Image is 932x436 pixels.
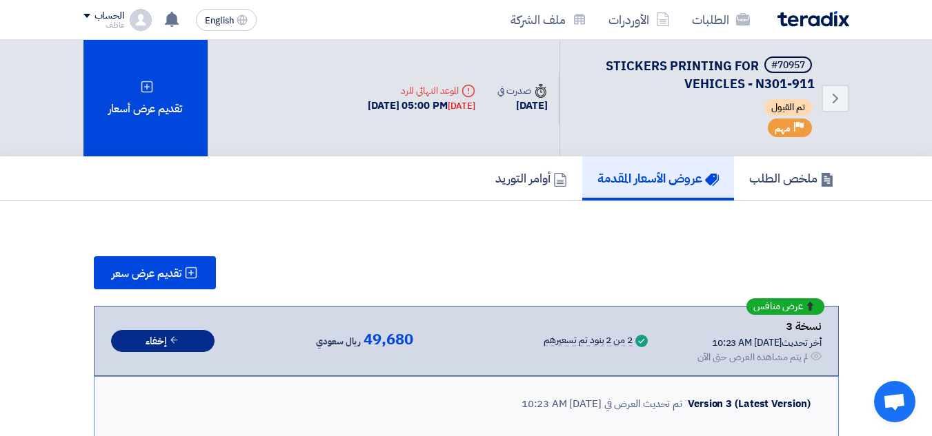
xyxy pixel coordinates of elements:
div: Version 3 (Latest Version) [688,396,810,412]
div: #70957 [771,61,805,70]
div: تم تحديث العرض في [DATE] 10:23 AM [522,396,682,412]
div: نسخة 3 [697,318,822,335]
a: الأوردرات [597,3,681,36]
h5: عروض الأسعار المقدمة [597,170,719,186]
span: تقديم عرض سعر [112,268,181,279]
div: الموعد النهائي للرد [368,83,475,98]
button: تقديم عرض سعر [94,256,216,289]
div: عاطف [83,21,124,29]
button: English [196,9,257,31]
div: أخر تحديث [DATE] 10:23 AM [697,335,822,350]
button: إخفاء [111,330,215,353]
div: تقديم عرض أسعار [83,40,208,156]
a: Open chat [874,381,915,422]
h5: ملخص الطلب [749,170,834,186]
div: 2 من 2 بنود تم تسعيرهم [544,335,633,346]
a: عروض الأسعار المقدمة [582,156,734,200]
span: تم القبول [764,99,812,116]
a: ملخص الطلب [734,156,849,200]
div: [DATE] [448,99,475,113]
a: الطلبات [681,3,761,36]
div: الحساب [95,10,124,22]
div: [DATE] [497,98,547,114]
h5: أوامر التوريد [495,170,567,186]
a: ملف الشركة [499,3,597,36]
img: Teradix logo [777,11,849,27]
span: 49,680 [364,331,413,348]
div: [DATE] 05:00 PM [368,98,475,114]
span: STICKERS PRINTING FOR VEHICLES - N301-911 [606,56,815,93]
h5: STICKERS PRINTING FOR VEHICLES - N301-911 [577,56,815,92]
div: لم يتم مشاهدة العرض حتى الآن [697,350,808,364]
span: ريال سعودي [316,333,361,350]
span: مهم [775,122,791,135]
img: profile_test.png [130,9,152,31]
a: أوامر التوريد [480,156,582,200]
span: عرض منافس [753,302,803,311]
span: English [205,16,234,25]
div: صدرت في [497,83,547,98]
